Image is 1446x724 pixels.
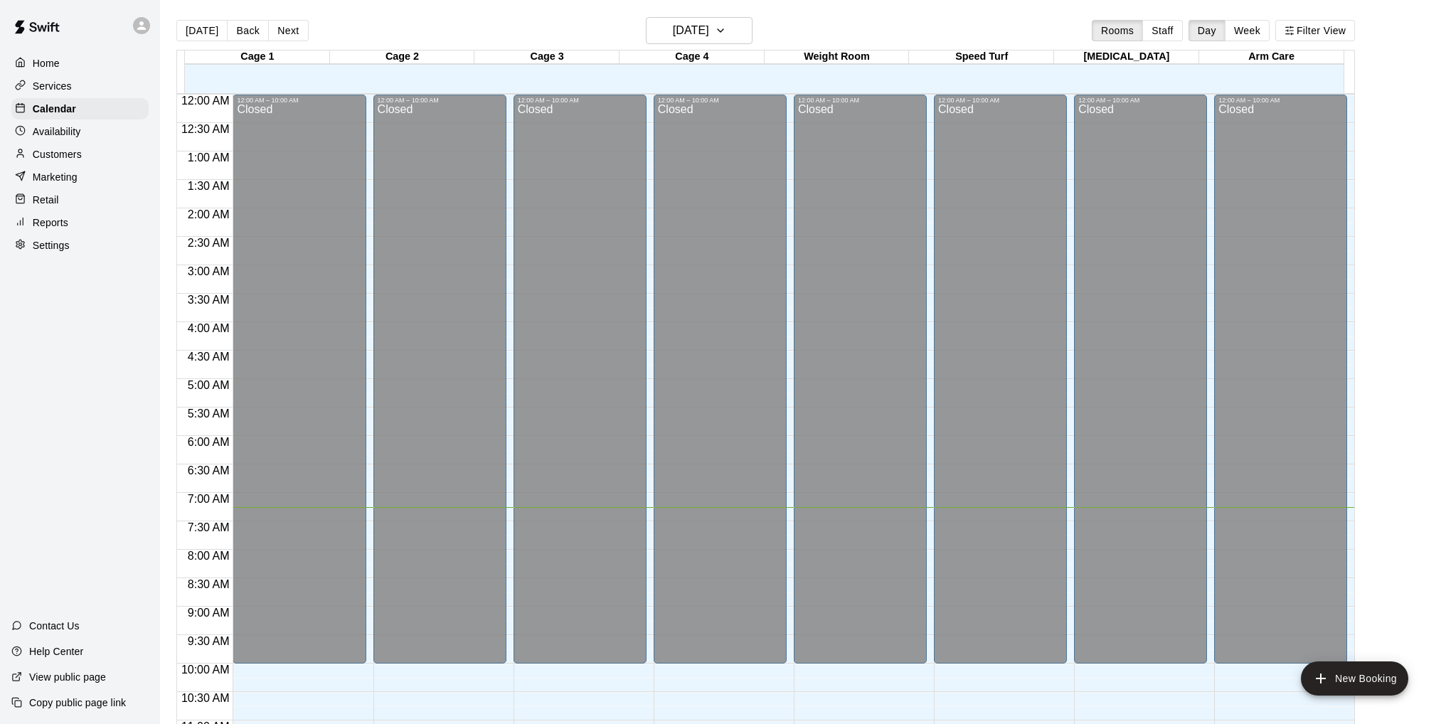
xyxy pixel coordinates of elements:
span: 12:30 AM [178,123,233,135]
div: 12:00 AM – 10:00 AM [658,97,782,104]
span: 8:30 AM [184,578,233,590]
div: 12:00 AM – 10:00 AM: Closed [514,95,647,664]
p: View public page [29,670,106,684]
span: 1:00 AM [184,151,233,164]
span: 2:30 AM [184,237,233,249]
a: Calendar [11,98,149,119]
div: 12:00 AM – 10:00 AM: Closed [1074,95,1207,664]
div: 12:00 AM – 10:00 AM [378,97,502,104]
p: Copy public page link [29,696,126,710]
a: Services [11,75,149,97]
div: Cage 4 [620,50,765,64]
button: add [1301,661,1408,696]
div: Arm Care [1199,50,1344,64]
div: 12:00 AM – 10:00 AM [938,97,1063,104]
div: 12:00 AM – 10:00 AM [237,97,361,104]
div: 12:00 AM – 10:00 AM: Closed [373,95,506,664]
div: Closed [658,104,782,669]
button: Staff [1142,20,1183,41]
p: Contact Us [29,619,80,633]
button: Next [268,20,308,41]
span: 6:00 AM [184,436,233,448]
h6: [DATE] [673,21,709,41]
div: 12:00 AM – 10:00 AM: Closed [934,95,1067,664]
span: 8:00 AM [184,550,233,562]
p: Home [33,56,60,70]
div: 12:00 AM – 10:00 AM: Closed [794,95,927,664]
span: 5:00 AM [184,379,233,391]
a: Availability [11,121,149,142]
button: Day [1189,20,1226,41]
a: Marketing [11,166,149,188]
div: Speed Turf [909,50,1054,64]
button: Back [227,20,269,41]
span: 12:00 AM [178,95,233,107]
span: 4:00 AM [184,322,233,334]
p: Help Center [29,644,83,659]
div: Weight Room [765,50,910,64]
span: 5:30 AM [184,408,233,420]
div: 12:00 AM – 10:00 AM [1078,97,1203,104]
span: 10:00 AM [178,664,233,676]
a: Settings [11,235,149,256]
div: 12:00 AM – 10:00 AM: Closed [1214,95,1347,664]
p: Reports [33,215,68,230]
div: Closed [1078,104,1203,669]
div: 12:00 AM – 10:00 AM: Closed [233,95,366,664]
p: Calendar [33,102,76,116]
div: Cage 3 [474,50,620,64]
span: 1:30 AM [184,180,233,192]
div: Closed [1218,104,1343,669]
a: Customers [11,144,149,165]
div: 12:00 AM – 10:00 AM: Closed [654,95,787,664]
div: [MEDICAL_DATA] [1054,50,1199,64]
p: Availability [33,124,81,139]
a: Reports [11,212,149,233]
a: Retail [11,189,149,211]
button: [DATE] [176,20,228,41]
div: Closed [938,104,1063,669]
span: 6:30 AM [184,464,233,477]
span: 7:30 AM [184,521,233,533]
p: Customers [33,147,82,161]
p: Settings [33,238,70,252]
div: Closed [518,104,642,669]
button: Week [1225,20,1270,41]
p: Retail [33,193,59,207]
span: 4:30 AM [184,351,233,363]
a: Home [11,53,149,74]
div: 12:00 AM – 10:00 AM [798,97,923,104]
span: 3:00 AM [184,265,233,277]
div: Closed [378,104,502,669]
div: 12:00 AM – 10:00 AM [1218,97,1343,104]
span: 2:00 AM [184,208,233,220]
button: Rooms [1092,20,1143,41]
button: [DATE] [646,17,753,44]
div: Cage 2 [330,50,475,64]
span: 9:30 AM [184,635,233,647]
span: 9:00 AM [184,607,233,619]
p: Marketing [33,170,78,184]
button: Filter View [1275,20,1355,41]
div: Closed [798,104,923,669]
div: Cage 1 [185,50,330,64]
div: 12:00 AM – 10:00 AM [518,97,642,104]
span: 7:00 AM [184,493,233,505]
p: Services [33,79,72,93]
span: 10:30 AM [178,692,233,704]
span: 3:30 AM [184,294,233,306]
div: Closed [237,104,361,669]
